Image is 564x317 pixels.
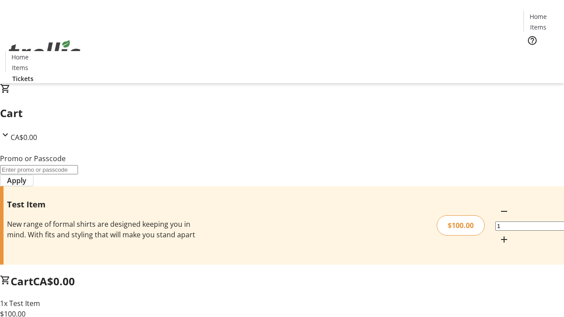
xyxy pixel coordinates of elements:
[5,74,41,83] a: Tickets
[530,12,547,21] span: Home
[7,175,26,186] span: Apply
[11,52,29,62] span: Home
[495,231,513,248] button: Increment by one
[12,63,28,72] span: Items
[5,30,84,74] img: Orient E2E Organization X98CQlsnYv's Logo
[6,52,34,62] a: Home
[11,133,37,142] span: CA$0.00
[7,198,200,210] h3: Test Item
[524,12,552,21] a: Home
[7,219,200,240] div: New range of formal shirts are designed keeping you in mind. With fits and styling that will make...
[523,32,541,49] button: Help
[531,51,552,60] span: Tickets
[437,215,485,236] div: $100.00
[33,274,75,288] span: CA$0.00
[530,22,546,32] span: Items
[6,63,34,72] a: Items
[524,22,552,32] a: Items
[523,51,559,60] a: Tickets
[12,74,33,83] span: Tickets
[495,203,513,220] button: Decrement by one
